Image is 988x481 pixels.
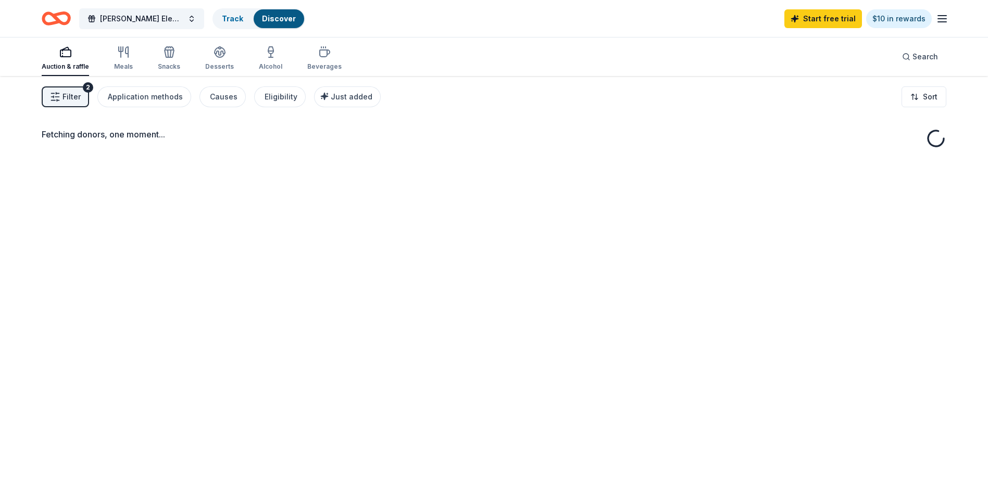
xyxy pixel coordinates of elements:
[42,86,89,107] button: Filter2
[62,91,81,103] span: Filter
[212,8,305,29] button: TrackDiscover
[199,86,246,107] button: Causes
[923,91,937,103] span: Sort
[307,42,342,76] button: Beverages
[331,92,372,101] span: Just added
[210,91,237,103] div: Causes
[866,9,932,28] a: $10 in rewards
[97,86,191,107] button: Application methods
[912,50,938,63] span: Search
[262,14,296,23] a: Discover
[42,128,946,141] div: Fetching donors, one moment...
[265,91,297,103] div: Eligibility
[42,6,71,31] a: Home
[83,82,93,93] div: 2
[42,62,89,71] div: Auction & raffle
[158,42,180,76] button: Snacks
[114,42,133,76] button: Meals
[902,86,946,107] button: Sort
[894,46,946,67] button: Search
[100,12,183,25] span: [PERSON_NAME] Elementary PTA
[79,8,204,29] button: [PERSON_NAME] Elementary PTA
[784,9,862,28] a: Start free trial
[222,14,243,23] a: Track
[307,62,342,71] div: Beverages
[108,91,183,103] div: Application methods
[158,62,180,71] div: Snacks
[259,42,282,76] button: Alcohol
[114,62,133,71] div: Meals
[314,86,381,107] button: Just added
[259,62,282,71] div: Alcohol
[42,42,89,76] button: Auction & raffle
[205,42,234,76] button: Desserts
[205,62,234,71] div: Desserts
[254,86,306,107] button: Eligibility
